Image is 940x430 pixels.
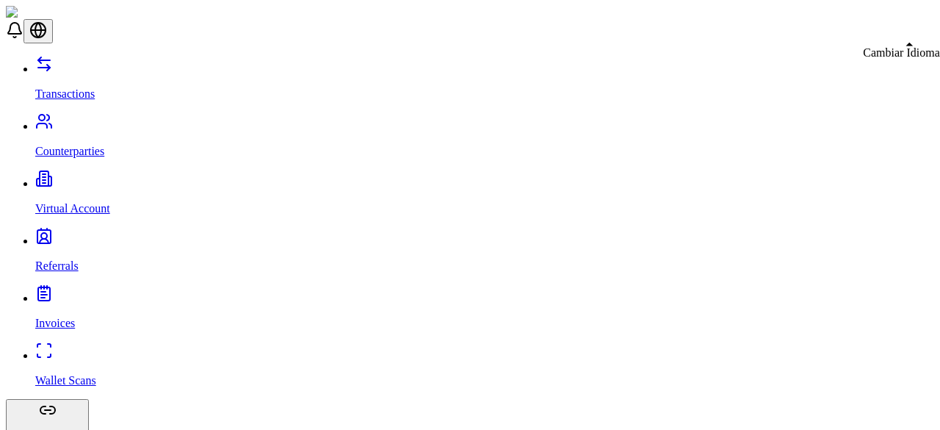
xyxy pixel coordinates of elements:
[863,46,939,60] div: Cambiar Idioma
[35,292,934,330] a: Invoices
[35,145,934,158] p: Counterparties
[35,374,934,387] p: Wallet Scans
[35,234,934,273] a: Referrals
[35,87,934,101] p: Transactions
[35,202,934,215] p: Virtual Account
[35,120,934,158] a: Counterparties
[35,62,934,101] a: Transactions
[6,6,93,19] img: ShieldPay Logo
[35,177,934,215] a: Virtual Account
[35,317,934,330] p: Invoices
[35,259,934,273] p: Referrals
[35,349,934,387] a: Wallet Scans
